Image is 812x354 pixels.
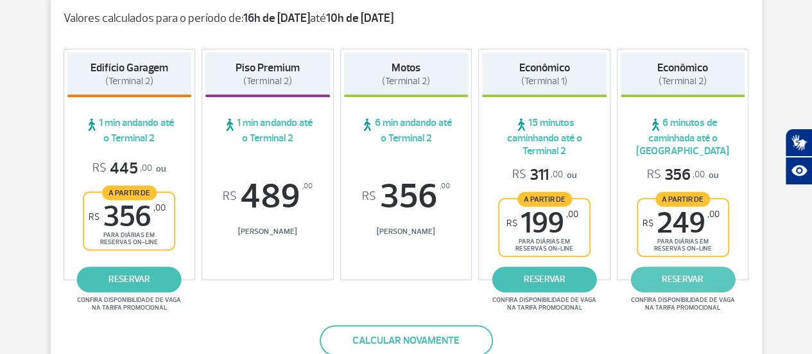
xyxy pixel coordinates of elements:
[392,61,420,75] strong: Motos
[102,185,157,200] span: A partir de
[707,209,720,220] sup: ,00
[510,238,578,252] span: para diárias em reservas on-line
[236,61,299,75] strong: Piso Premium
[643,218,653,229] sup: R$
[566,209,578,220] sup: ,00
[89,211,99,222] sup: R$
[519,61,570,75] strong: Econômico
[440,179,450,193] sup: ,00
[64,12,749,26] p: Valores calculados para o período de: até
[629,296,737,312] span: Confira disponibilidade de vaga na tarifa promocional
[649,238,717,252] span: para diárias em reservas on-line
[89,202,166,231] span: 356
[205,179,330,214] span: 489
[643,209,720,238] span: 249
[205,116,330,145] span: 1 min andando até o Terminal 2
[153,202,166,213] sup: ,00
[382,75,430,87] span: (Terminal 2)
[517,191,572,206] span: A partir de
[506,218,517,229] sup: R$
[326,11,393,26] strong: 10h de [DATE]
[621,116,745,157] span: 6 minutos de caminhada até o [GEOGRAPHIC_DATA]
[512,165,576,185] p: ou
[655,191,710,206] span: A partir de
[302,179,313,193] sup: ,00
[91,61,168,75] strong: Edifício Garagem
[482,116,607,157] span: 15 minutos caminhando até o Terminal 2
[785,128,812,185] div: Plugin de acessibilidade da Hand Talk.
[92,159,166,179] p: ou
[223,190,237,204] sup: R$
[67,116,192,145] span: 1 min andando até o Terminal 2
[490,296,598,312] span: Confira disponibilidade de vaga na tarifa promocional
[344,116,469,145] span: 6 min andando até o Terminal 2
[492,267,597,292] a: reservar
[344,227,469,236] span: [PERSON_NAME]
[521,75,567,87] span: (Terminal 1)
[344,179,469,214] span: 356
[243,11,310,26] strong: 16h de [DATE]
[75,296,183,312] span: Confira disponibilidade de vaga na tarifa promocional
[506,209,578,238] span: 199
[105,75,153,87] span: (Terminal 2)
[659,75,707,87] span: (Terminal 2)
[630,267,735,292] a: reservar
[77,267,182,292] a: reservar
[92,159,152,179] span: 445
[785,157,812,185] button: Abrir recursos assistivos.
[785,128,812,157] button: Abrir tradutor de língua de sinais.
[647,165,718,185] p: ou
[657,61,708,75] strong: Econômico
[512,165,563,185] span: 311
[647,165,705,185] span: 356
[95,231,163,246] span: para diárias em reservas on-line
[243,75,291,87] span: (Terminal 2)
[362,190,376,204] sup: R$
[205,227,330,236] span: [PERSON_NAME]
